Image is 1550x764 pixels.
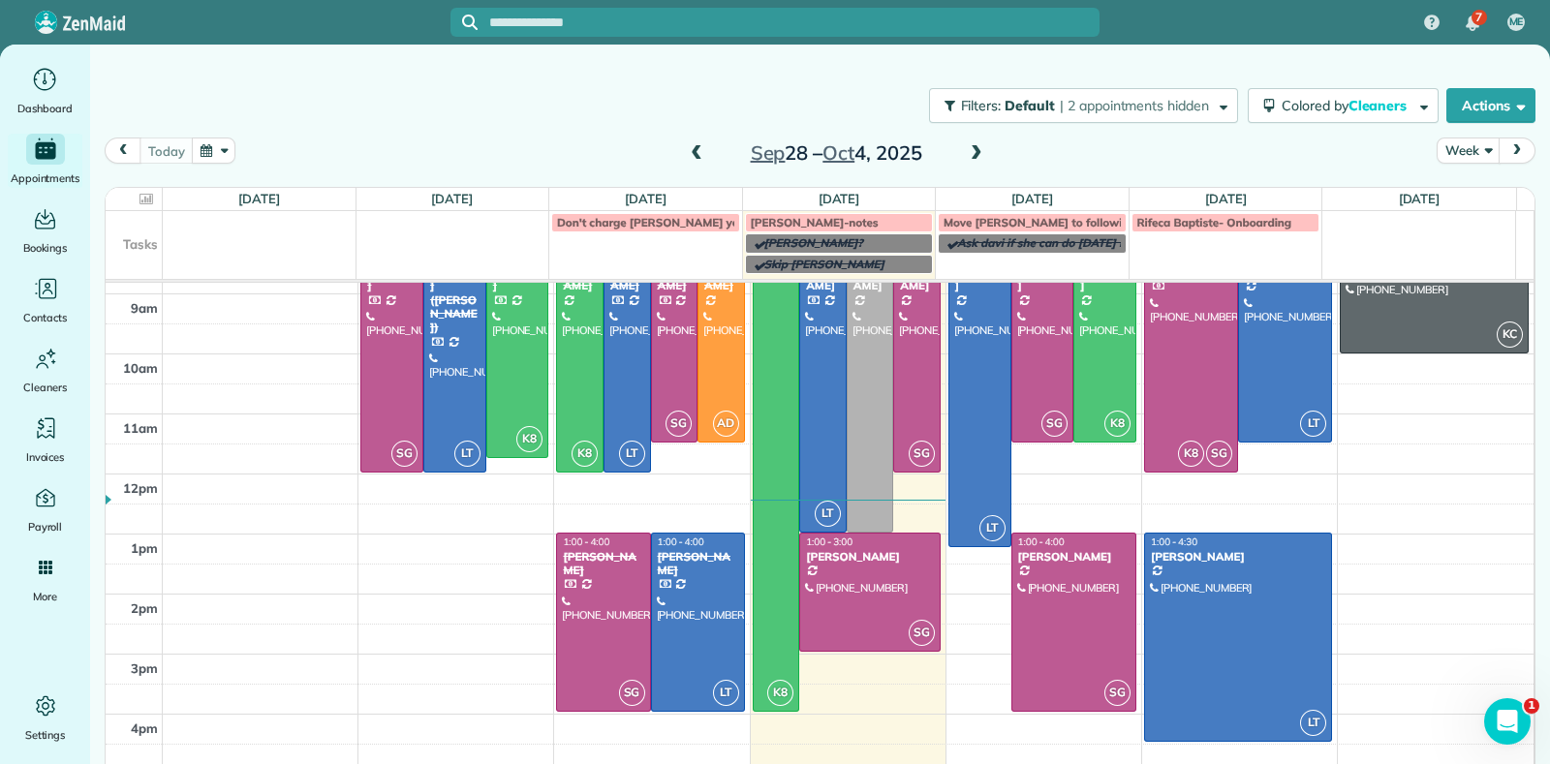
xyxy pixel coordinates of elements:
a: Appointments [8,134,82,188]
span: K8 [516,426,542,452]
span: LT [619,441,645,467]
a: [DATE] [819,191,860,206]
span: [PERSON_NAME]-notes [751,215,879,229]
span: SG [1206,441,1232,467]
span: Move [PERSON_NAME] to following week [944,215,1167,229]
div: [PERSON_NAME] [1150,550,1326,564]
a: [DATE] [238,191,280,206]
span: LT [454,441,480,467]
span: K8 [572,441,598,467]
span: Default [1005,97,1056,114]
span: | 2 appointments hidden [1060,97,1209,114]
span: AD [713,411,739,437]
div: [PERSON_NAME] [1017,550,1131,564]
span: LT [815,501,841,527]
iframe: Intercom live chat [1484,698,1531,745]
span: Appointments [11,168,80,188]
a: [DATE] [1011,191,1053,206]
span: Skip [PERSON_NAME] [764,257,884,271]
span: 2pm [131,600,158,616]
span: LT [979,515,1006,541]
span: SG [909,620,935,646]
span: Cleaners [23,378,67,397]
a: Settings [8,690,82,745]
a: [DATE] [1205,191,1247,206]
span: 1:00 - 3:00 [806,535,852,548]
a: [DATE] [431,191,473,206]
a: Bookings [8,203,82,258]
div: [PERSON_NAME] [562,550,644,578]
a: Contacts [8,273,82,327]
button: Focus search [450,15,478,30]
span: 1pm [131,540,158,556]
a: Payroll [8,482,82,536]
span: 10am [123,360,158,376]
span: Rifeca Baptiste- Onboarding [1137,215,1292,229]
span: KC [1497,321,1523,348]
span: Dashboard [17,99,73,118]
span: Oct [822,140,854,165]
button: Actions [1446,88,1535,123]
span: SG [391,441,418,467]
span: LT [1300,710,1326,736]
span: 12pm [123,480,158,496]
span: Payroll [28,517,63,536]
a: Filters: Default | 2 appointments hidden [919,88,1238,123]
span: Contacts [23,308,67,327]
span: 3pm [131,660,158,676]
span: SG [1041,411,1068,437]
span: More [33,587,57,606]
a: Cleaners [8,343,82,397]
a: [DATE] [625,191,666,206]
span: LT [713,680,739,706]
span: 9am [131,300,158,316]
span: 1:00 - 4:00 [1018,535,1065,548]
span: Filters: [961,97,1002,114]
div: [PERSON_NAME] [805,550,935,564]
div: [PERSON_NAME] [657,550,739,578]
button: next [1499,138,1535,164]
span: Cleaners [1348,97,1410,114]
span: Settings [25,725,66,745]
span: LT [1300,411,1326,437]
span: 1 [1524,698,1539,714]
span: K8 [1178,441,1204,467]
div: 7 unread notifications [1452,2,1493,45]
button: Colored byCleaners [1248,88,1439,123]
span: ME [1509,15,1524,30]
span: K8 [767,680,793,706]
span: 11am [123,420,158,436]
span: 1:00 - 4:00 [563,535,609,548]
h2: 28 – 4, 2025 [715,142,957,164]
span: 4pm [131,720,158,736]
span: 1:00 - 4:30 [1151,535,1197,548]
span: Bookings [23,238,68,258]
span: SG [909,441,935,467]
span: [PERSON_NAME]? [764,235,863,250]
span: Colored by [1282,97,1413,114]
span: Don't charge [PERSON_NAME] yet [557,215,743,229]
span: SG [666,411,692,437]
span: 7 [1475,10,1482,25]
a: [DATE] [1399,191,1441,206]
button: today [139,138,193,164]
button: prev [105,138,141,164]
button: Week [1437,138,1500,164]
button: Filters: Default | 2 appointments hidden [929,88,1238,123]
svg: Focus search [462,15,478,30]
span: K8 [1104,411,1131,437]
div: [PERSON_NAME] ([PERSON_NAME]) [429,251,480,334]
a: Dashboard [8,64,82,118]
span: Ask davi if she can do [DATE] Morning [957,235,1163,250]
span: Sep [751,140,786,165]
a: Invoices [8,413,82,467]
span: SG [1104,680,1131,706]
span: Invoices [26,447,65,467]
span: 1:00 - 4:00 [658,535,704,548]
span: SG [619,680,645,706]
